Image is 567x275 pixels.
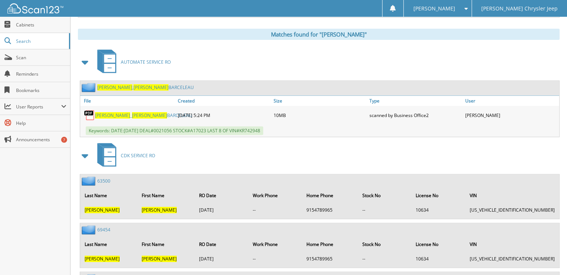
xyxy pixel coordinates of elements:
[82,83,97,92] img: folder2.png
[138,188,194,203] th: First Name
[16,38,65,44] span: Search
[466,253,558,265] td: [US_VEHICLE_IDENTIFICATION_NUMBER]
[466,188,558,203] th: VIN
[303,204,358,216] td: 9154789965
[249,253,302,265] td: --
[463,108,559,123] div: [PERSON_NAME]
[142,207,177,213] span: [PERSON_NAME]
[176,96,272,106] a: Created
[82,225,97,234] img: folder2.png
[84,110,95,121] img: PDF.png
[481,6,558,11] span: [PERSON_NAME] Chrysler Jeep
[359,237,411,252] th: Stock No
[16,104,61,110] span: User Reports
[195,237,249,252] th: RO Date
[97,227,110,233] a: 69454
[413,6,455,11] span: [PERSON_NAME]
[93,47,171,77] a: AUTOMATE SERVICE RO
[195,188,249,203] th: RO Date
[412,237,465,252] th: License No
[132,112,167,118] span: [PERSON_NAME]
[16,71,66,77] span: Reminders
[16,22,66,28] span: Cabinets
[86,126,263,135] span: Keywords: DATE:[DATE] DEAL#0021056 STOCK#A17023 LAST 8 OF VIN#KR742948
[97,178,110,184] a: 63500
[368,108,463,123] div: scanned by Business Office2
[93,141,155,170] a: CDK SERVICE RO
[16,87,66,94] span: Bookmarks
[16,120,66,126] span: Help
[412,188,465,203] th: License No
[176,108,272,123] div: [DATE] 5:24 PM
[412,253,465,265] td: 10634
[7,3,63,13] img: scan123-logo-white.svg
[82,176,97,186] img: folder2.png
[142,256,177,262] span: [PERSON_NAME]
[466,237,558,252] th: VIN
[61,137,67,143] div: 7
[138,237,194,252] th: First Name
[272,96,368,106] a: Size
[249,237,302,252] th: Work Phone
[121,59,171,65] span: AUTOMATE SERVICE RO
[272,108,368,123] div: 10MB
[249,204,302,216] td: --
[81,237,137,252] th: Last Name
[368,96,463,106] a: Type
[303,237,358,252] th: Home Phone
[85,256,120,262] span: [PERSON_NAME]
[121,152,155,159] span: CDK SERVICE RO
[16,54,66,61] span: Scan
[303,188,358,203] th: Home Phone
[359,188,411,203] th: Stock No
[85,207,120,213] span: [PERSON_NAME]
[463,96,559,106] a: User
[95,112,192,118] a: [PERSON_NAME]_[PERSON_NAME]BARCELEAU
[359,204,411,216] td: --
[195,204,249,216] td: [DATE]
[81,188,137,203] th: Last Name
[195,253,249,265] td: [DATE]
[78,29,560,40] div: Matches found for "[PERSON_NAME]"
[95,112,130,118] span: [PERSON_NAME]
[303,253,358,265] td: 9154789965
[359,253,411,265] td: --
[16,136,66,143] span: Announcements
[412,204,465,216] td: 10634
[466,204,558,216] td: [US_VEHICLE_IDENTIFICATION_NUMBER]
[97,84,132,91] span: [PERSON_NAME]
[97,84,194,91] a: [PERSON_NAME],[PERSON_NAME]BARCELEAU
[80,96,176,106] a: File
[133,84,168,91] span: [PERSON_NAME]
[249,188,302,203] th: Work Phone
